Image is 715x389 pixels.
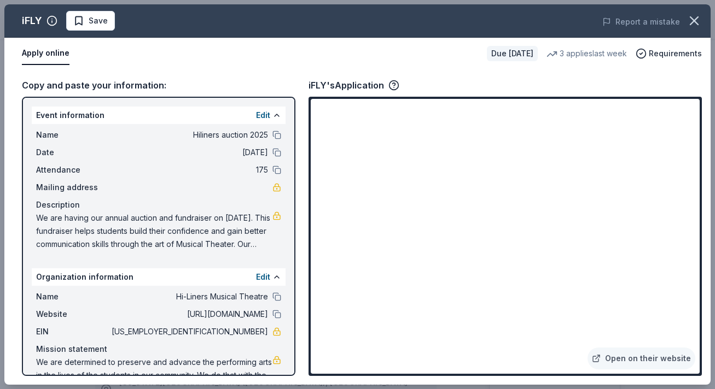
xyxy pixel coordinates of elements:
[36,308,109,321] span: Website
[256,270,270,284] button: Edit
[22,12,42,30] div: iFLY
[309,78,399,92] div: iFLY's Application
[32,268,286,286] div: Organization information
[109,290,268,303] span: Hi-Liners Musical Theatre
[649,47,702,60] span: Requirements
[256,109,270,122] button: Edit
[36,198,281,211] div: Description
[36,325,109,338] span: EIN
[22,42,69,65] button: Apply online
[487,46,538,61] div: Due [DATE]
[22,78,295,92] div: Copy and paste your information:
[36,211,272,251] span: We are having our annual auction and fundraiser on [DATE]. This fundraiser helps students build t...
[109,128,268,142] span: Hiliners auction 2025
[636,47,702,60] button: Requirements
[36,146,109,159] span: Date
[547,47,627,60] div: 3 applies last week
[36,163,109,176] span: Attendance
[36,181,109,194] span: Mailing address
[36,343,281,356] div: Mission statement
[32,107,286,124] div: Event information
[89,14,108,27] span: Save
[36,128,109,142] span: Name
[588,347,695,369] a: Open on their website
[602,15,680,28] button: Report a mistake
[66,11,115,31] button: Save
[109,325,268,338] span: [US_EMPLOYER_IDENTIFICATION_NUMBER]
[109,308,268,321] span: [URL][DOMAIN_NAME]
[109,163,268,176] span: 175
[109,146,268,159] span: [DATE]
[36,290,109,303] span: Name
